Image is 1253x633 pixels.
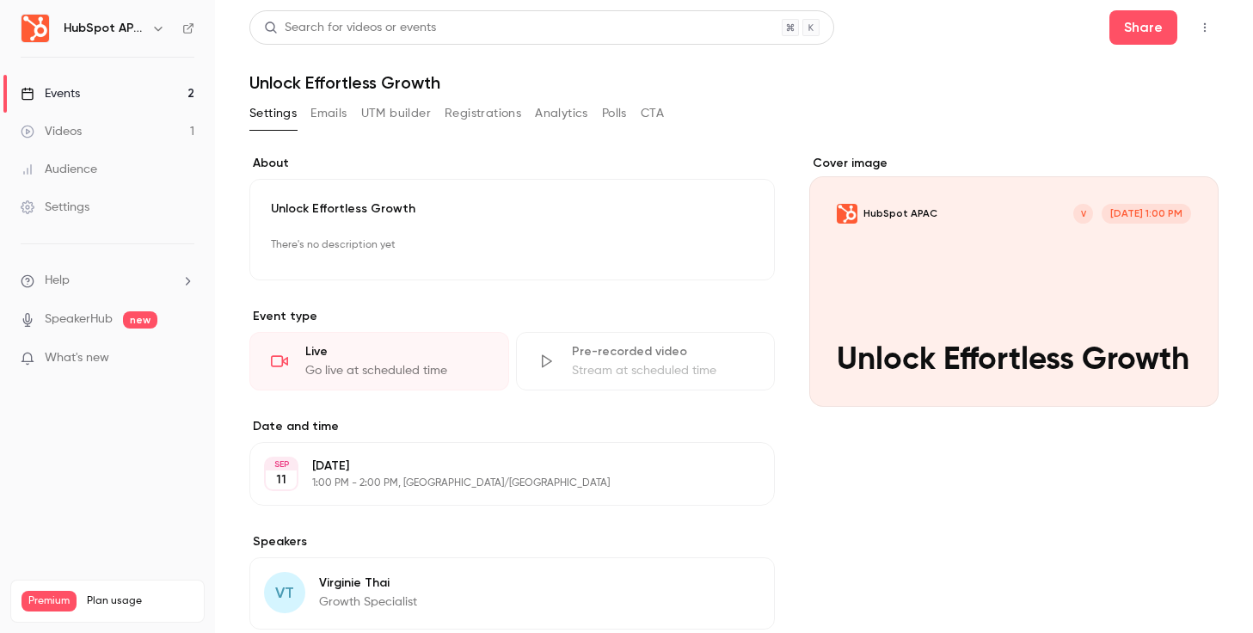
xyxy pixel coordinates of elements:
[45,349,109,367] span: What's new
[249,308,775,325] p: Event type
[305,343,488,360] div: Live
[361,100,431,127] button: UTM builder
[572,343,754,360] div: Pre-recorded video
[21,591,77,611] span: Premium
[319,575,417,592] p: Virginie Thai
[809,155,1219,172] label: Cover image
[264,19,436,37] div: Search for videos or events
[45,272,70,290] span: Help
[809,155,1219,407] section: Cover image
[123,311,157,329] span: new
[572,362,754,379] div: Stream at scheduled time
[21,272,194,290] li: help-dropdown-opener
[45,310,113,329] a: SpeakerHub
[271,231,753,259] p: There's no description yet
[266,458,297,470] div: SEP
[1109,10,1177,45] button: Share
[21,15,49,42] img: HubSpot APAC
[249,533,775,550] label: Speakers
[312,458,684,475] p: [DATE]
[21,161,97,178] div: Audience
[310,100,347,127] button: Emails
[602,100,627,127] button: Polls
[641,100,664,127] button: CTA
[64,20,144,37] h6: HubSpot APAC
[516,332,776,390] div: Pre-recorded videoStream at scheduled time
[21,123,82,140] div: Videos
[249,418,775,435] label: Date and time
[271,200,753,218] p: Unlock Effortless Growth
[276,471,286,489] p: 11
[87,594,193,608] span: Plan usage
[249,100,297,127] button: Settings
[305,362,488,379] div: Go live at scheduled time
[275,581,294,605] span: VT
[312,476,684,490] p: 1:00 PM - 2:00 PM, [GEOGRAPHIC_DATA]/[GEOGRAPHIC_DATA]
[249,332,509,390] div: LiveGo live at scheduled time
[249,155,775,172] label: About
[249,557,775,630] div: VTVirginie ThaiGrowth Specialist
[535,100,588,127] button: Analytics
[21,85,80,102] div: Events
[445,100,521,127] button: Registrations
[21,199,89,216] div: Settings
[249,72,1219,93] h1: Unlock Effortless Growth
[319,593,417,611] p: Growth Specialist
